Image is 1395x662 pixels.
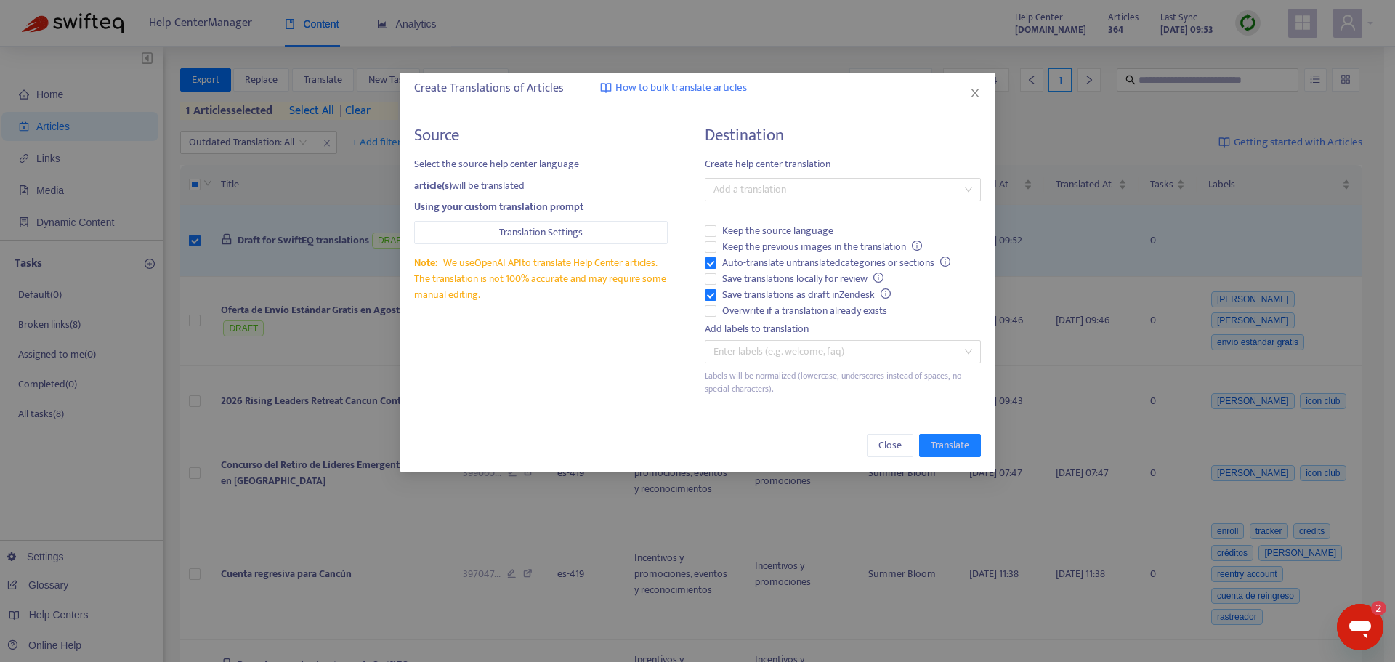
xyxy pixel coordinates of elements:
a: OpenAI API [474,254,522,271]
span: Auto-translate untranslated categories or sections [716,255,956,271]
span: Keep the source language [716,223,839,239]
span: Close [878,437,902,453]
a: How to bulk translate articles [600,80,747,97]
span: close [969,87,981,99]
div: will be translated [414,178,668,194]
img: image-link [600,82,612,94]
span: info-circle [912,241,922,251]
button: Close [867,434,913,457]
span: How to bulk translate articles [615,80,747,97]
span: Save translations locally for review [716,271,889,287]
span: info-circle [873,273,883,283]
span: Keep the previous images in the translation [716,239,928,255]
h4: Destination [705,126,981,145]
button: Translation Settings [414,221,668,244]
div: Labels will be normalized (lowercase, underscores instead of spaces, no special characters). [705,369,981,397]
span: Create help center translation [705,156,981,172]
div: Create Translations of Articles [414,80,981,97]
span: Overwrite if a translation already exists [716,303,893,319]
div: Using your custom translation prompt [414,199,668,215]
iframe: Button to launch messaging window, 2 unread messages [1337,604,1383,650]
span: Note: [414,254,437,271]
button: Translate [919,434,981,457]
strong: article(s) [414,177,452,194]
div: We use to translate Help Center articles. The translation is not 100% accurate and may require so... [414,255,668,303]
div: Add labels to translation [705,321,981,337]
h4: Source [414,126,668,145]
button: Close [967,85,983,101]
iframe: Number of unread messages [1357,601,1386,615]
span: Save translations as draft in Zendesk [716,287,897,303]
span: Select the source help center language [414,156,668,172]
span: Translation Settings [499,225,583,241]
span: info-circle [881,288,891,299]
span: info-circle [940,257,950,267]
